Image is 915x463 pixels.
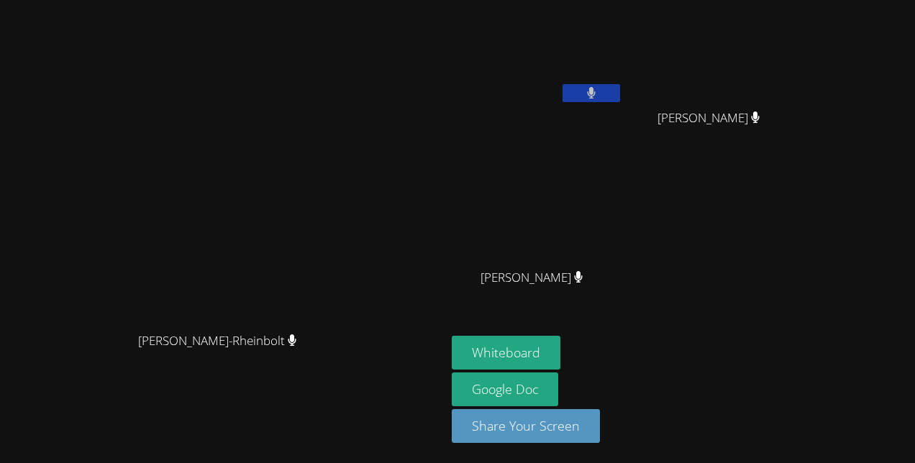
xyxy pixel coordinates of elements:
[481,267,583,288] span: [PERSON_NAME]
[452,336,560,370] button: Whiteboard
[657,108,760,129] span: [PERSON_NAME]
[452,409,600,443] button: Share Your Screen
[138,331,297,352] span: [PERSON_NAME]-Rheinbolt
[452,372,558,406] a: Google Doc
